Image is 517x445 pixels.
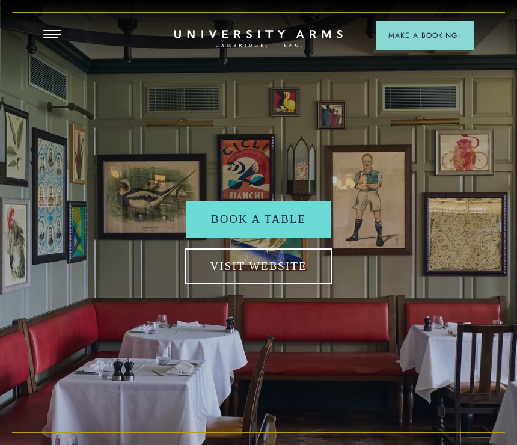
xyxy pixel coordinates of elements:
[43,30,61,40] button: Open Menu
[186,201,331,238] a: Book a table
[388,30,462,41] span: Make a Booking
[185,248,332,285] a: Visit Website
[174,30,343,48] a: Home
[457,34,462,38] img: Arrow icon
[376,21,474,50] button: Make a BookingArrow icon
